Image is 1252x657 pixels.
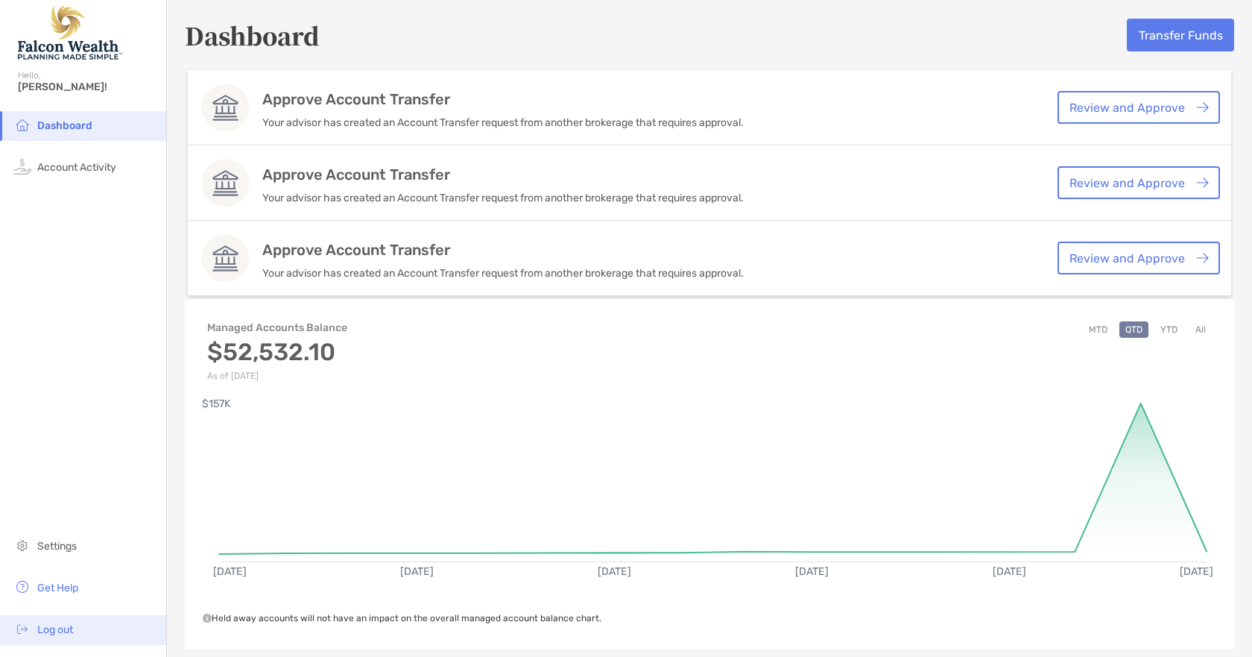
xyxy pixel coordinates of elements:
p: Your advisor has created an Account Transfer request from another brokerage that requires approval. [262,192,744,204]
h5: Dashboard [185,18,320,52]
span: [PERSON_NAME]! [18,81,157,93]
button: YTD [1154,321,1183,338]
p: Your advisor has created an Account Transfer request from another brokerage that requires approval. [262,267,744,280]
img: Default icon bank [201,84,250,132]
h4: Approve Account Transfer [262,168,744,182]
img: activity icon [13,157,31,175]
span: Get Help [37,582,78,594]
a: Review and Approve [1057,166,1220,199]
span: Dashboard [37,119,92,132]
text: [DATE] [598,566,632,579]
span: Account Activity [37,161,116,174]
span: Held away accounts will not have an impact on the overall managed account balance chart. [203,613,601,623]
text: $157K [202,397,231,410]
text: [DATE] [994,566,1028,579]
a: Review and Approve [1057,242,1220,274]
span: Log out [37,623,73,636]
img: Default icon bank [201,159,250,207]
text: [DATE] [1181,566,1215,579]
button: Transfer Funds [1127,19,1234,51]
img: Falcon Wealth Planning Logo [18,6,122,60]
text: [DATE] [400,566,434,579]
button: MTD [1083,321,1113,338]
img: logout icon [13,620,31,638]
h4: Managed Accounts Balance [207,321,347,334]
h4: Approve Account Transfer [262,243,744,257]
img: Default icon bank [201,234,250,283]
img: household icon [13,116,31,133]
a: Review and Approve [1057,91,1220,124]
span: Settings [37,540,77,553]
h4: Approve Account Transfer [262,92,744,107]
button: QTD [1119,321,1148,338]
img: get-help icon [13,578,31,596]
img: button icon [1196,177,1209,189]
img: settings icon [13,536,31,554]
text: [DATE] [213,566,247,579]
h3: $52,532.10 [207,338,347,366]
text: [DATE] [796,566,829,579]
button: All [1189,321,1212,338]
p: As of [DATE] [207,371,347,381]
img: button icon [1196,253,1209,264]
p: Your advisor has created an Account Transfer request from another brokerage that requires approval. [262,116,744,129]
img: button icon [1196,102,1209,113]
